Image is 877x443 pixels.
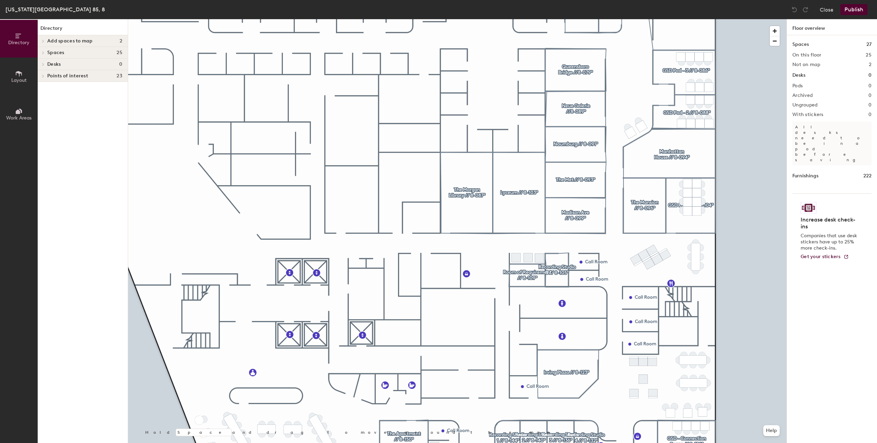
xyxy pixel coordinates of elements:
span: Add spaces to map [47,38,93,44]
span: Get your stickers [801,254,841,260]
span: 2 [120,38,122,44]
span: Layout [11,77,27,83]
h1: 0 [868,72,872,79]
h1: Directory [38,25,128,35]
p: All desks need to be in a pod before saving [792,122,872,165]
h2: 0 [868,93,872,98]
span: 23 [116,73,122,79]
h1: 222 [863,172,872,180]
p: Companies that use desk stickers have up to 25% more check-ins. [801,233,859,251]
h2: 0 [868,102,872,108]
h2: 2 [869,62,872,67]
button: Close [820,4,833,15]
div: [US_STATE][GEOGRAPHIC_DATA] 85, 8 [5,5,105,14]
img: Sticker logo [801,202,816,214]
h1: Desks [792,72,805,79]
span: Directory [8,40,29,46]
h2: 0 [868,112,872,117]
h2: Archived [792,93,813,98]
span: 25 [116,50,122,55]
h2: With stickers [792,112,824,117]
h2: 0 [868,83,872,89]
h4: Increase desk check-ins [801,216,859,230]
span: Points of interest [47,73,88,79]
h1: Floor overview [787,19,877,35]
img: Undo [791,6,798,13]
h2: 25 [866,52,872,58]
a: Get your stickers [801,254,849,260]
img: Redo [802,6,809,13]
h2: Pods [792,83,803,89]
h2: Ungrouped [792,102,818,108]
span: Work Areas [6,115,32,121]
h1: Furnishings [792,172,818,180]
h1: Spaces [792,41,809,48]
span: Desks [47,62,61,67]
span: 0 [119,62,122,67]
h2: On this floor [792,52,822,58]
h1: 27 [866,41,872,48]
span: Spaces [47,50,64,55]
button: Publish [840,4,867,15]
h2: Not on map [792,62,820,67]
button: Help [763,425,780,436]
